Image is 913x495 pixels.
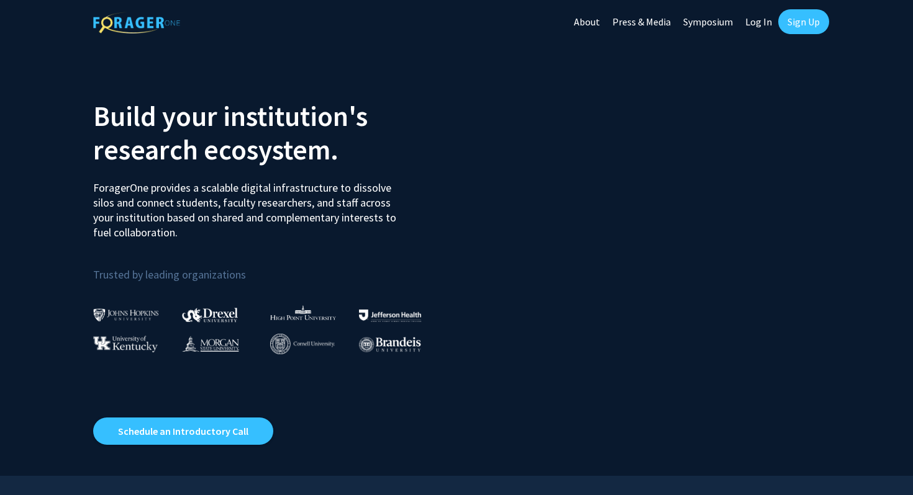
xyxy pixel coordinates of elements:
[270,334,335,354] img: Cornell University
[359,310,421,321] img: Thomas Jefferson University
[182,308,238,322] img: Drexel University
[93,12,180,33] img: ForagerOne Logo
[93,99,447,166] h2: Build your institution's research ecosystem.
[93,250,447,284] p: Trusted by leading organizations
[778,9,829,34] a: Sign Up
[93,171,405,240] p: ForagerOne provides a scalable digital infrastructure to dissolve silos and connect students, fac...
[270,305,336,320] img: High Point University
[359,337,421,352] img: Brandeis University
[182,336,239,352] img: Morgan State University
[93,336,158,352] img: University of Kentucky
[93,308,159,321] img: Johns Hopkins University
[93,417,273,445] a: Opens in a new tab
